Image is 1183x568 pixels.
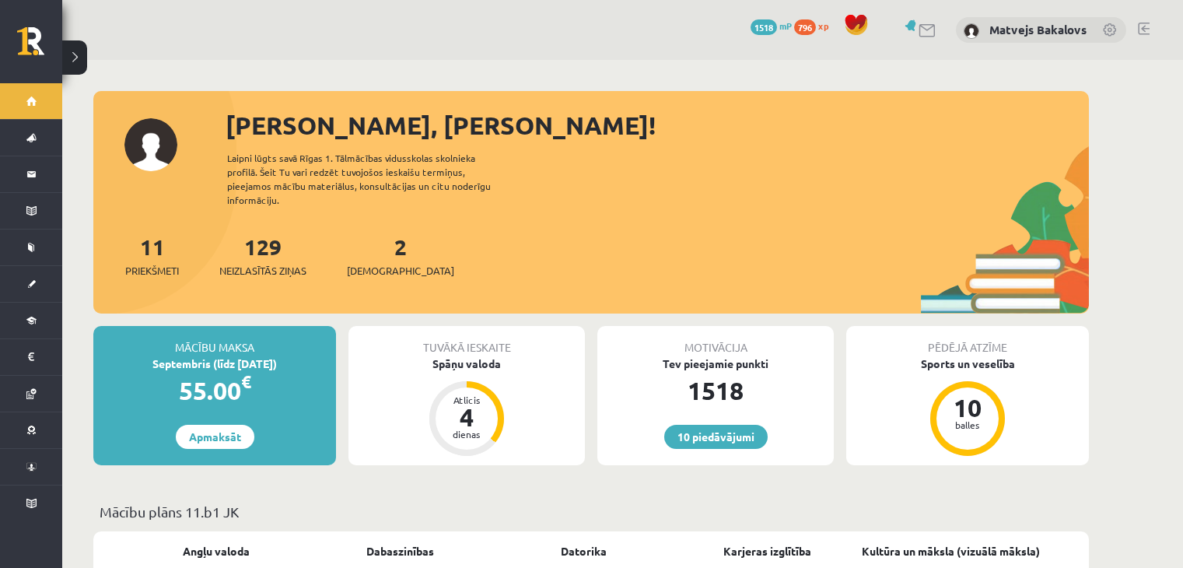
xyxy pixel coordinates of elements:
span: xp [818,19,828,32]
div: Tev pieejamie punkti [597,356,834,372]
p: Mācību plāns 11.b1 JK [100,501,1083,522]
div: dienas [443,430,490,439]
a: 796 xp [794,19,836,32]
a: Sports un veselība 10 balles [846,356,1089,458]
span: 1518 [751,19,777,35]
div: Pēdējā atzīme [846,326,1089,356]
a: 11Priekšmeti [125,233,179,279]
a: Kultūra un māksla (vizuālā māksla) [862,543,1040,559]
span: Priekšmeti [125,263,179,279]
div: balles [944,420,991,430]
span: [DEMOGRAPHIC_DATA] [347,263,454,279]
a: Dabaszinības [366,543,434,559]
span: € [241,370,251,393]
div: Mācību maksa [93,326,336,356]
div: Spāņu valoda [348,356,585,372]
div: 1518 [597,372,834,409]
a: Karjeras izglītība [723,543,811,559]
a: 2[DEMOGRAPHIC_DATA] [347,233,454,279]
div: Sports un veselība [846,356,1089,372]
a: Rīgas 1. Tālmācības vidusskola [17,27,62,66]
img: Matvejs Bakalovs [964,23,979,39]
span: mP [779,19,792,32]
span: Neizlasītās ziņas [219,263,306,279]
a: Apmaksāt [176,425,254,449]
a: 1518 mP [751,19,792,32]
div: 55.00 [93,372,336,409]
span: 796 [794,19,816,35]
div: [PERSON_NAME], [PERSON_NAME]! [226,107,1089,144]
a: Angļu valoda [183,543,250,559]
div: Atlicis [443,395,490,405]
div: Laipni lūgts savā Rīgas 1. Tālmācības vidusskolas skolnieka profilā. Šeit Tu vari redzēt tuvojošo... [227,151,518,207]
a: Matvejs Bakalovs [989,22,1087,37]
div: Tuvākā ieskaite [348,326,585,356]
div: Motivācija [597,326,834,356]
div: 10 [944,395,991,420]
div: 4 [443,405,490,430]
a: Datorika [561,543,607,559]
a: 10 piedāvājumi [664,425,768,449]
a: Spāņu valoda Atlicis 4 dienas [348,356,585,458]
a: 129Neizlasītās ziņas [219,233,306,279]
div: Septembris (līdz [DATE]) [93,356,336,372]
